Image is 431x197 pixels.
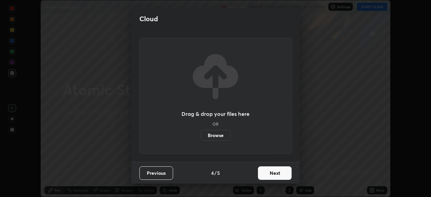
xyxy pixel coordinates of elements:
[217,169,220,176] h4: 5
[139,14,158,23] h2: Cloud
[212,122,219,126] h5: OR
[139,166,173,180] button: Previous
[211,169,214,176] h4: 4
[214,169,217,176] h4: /
[181,111,250,117] h3: Drag & drop your files here
[258,166,292,180] button: Next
